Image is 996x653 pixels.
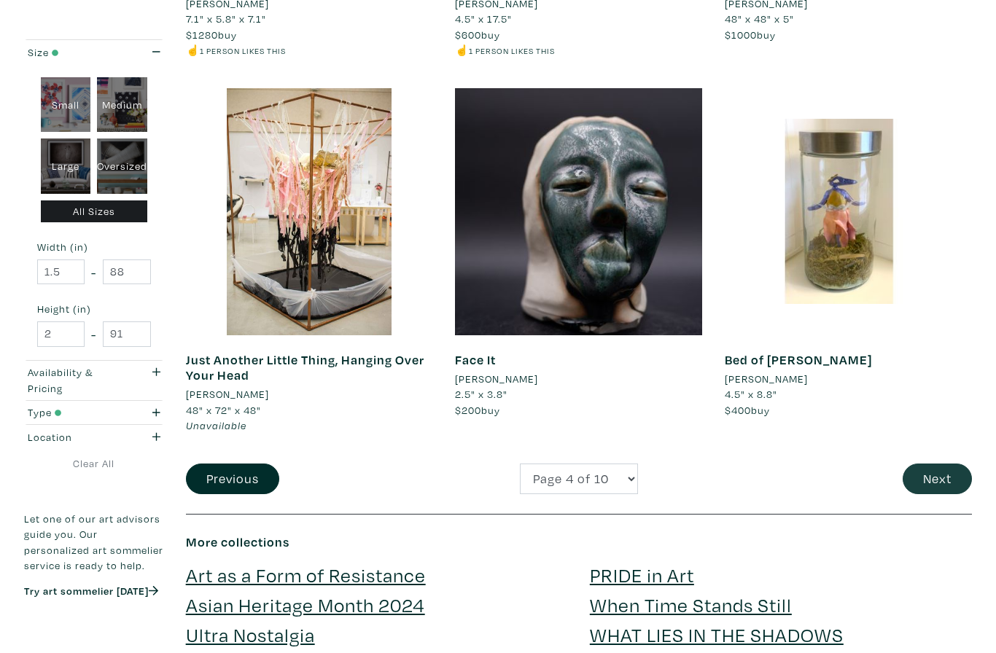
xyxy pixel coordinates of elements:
[24,425,164,449] button: Location
[28,44,122,60] div: Size
[903,464,972,495] button: Next
[91,324,96,344] span: -
[186,386,433,402] a: [PERSON_NAME]
[24,584,158,598] a: Try art sommelier [DATE]
[28,364,122,396] div: Availability & Pricing
[455,403,481,417] span: $200
[455,12,512,26] span: 4.5" x 17.5"
[455,403,500,417] span: buy
[725,12,794,26] span: 48" x 48" x 5"
[725,371,808,387] li: [PERSON_NAME]
[28,429,122,445] div: Location
[455,371,702,387] a: [PERSON_NAME]
[41,138,91,194] div: Large
[725,403,770,417] span: buy
[97,138,147,194] div: Oversized
[28,404,122,421] div: Type
[455,351,496,368] a: Face It
[455,28,500,42] span: buy
[590,592,792,617] a: When Time Stands Still
[725,371,972,387] a: [PERSON_NAME]
[455,42,702,58] li: ☝️
[186,418,246,432] span: Unavailable
[200,45,286,56] small: 1 person likes this
[469,45,555,56] small: 1 person likes this
[186,42,433,58] li: ☝️
[455,28,481,42] span: $600
[186,12,266,26] span: 7.1" x 5.8" x 7.1"
[725,403,751,417] span: $400
[725,28,776,42] span: buy
[186,592,425,617] a: Asian Heritage Month 2024
[590,622,844,647] a: WHAT LIES IN THE SHADOWS
[24,361,164,400] button: Availability & Pricing
[91,262,96,282] span: -
[725,28,757,42] span: $1000
[24,613,164,644] iframe: Customer reviews powered by Trustpilot
[24,511,164,574] p: Let one of our art advisors guide you. Our personalized art sommelier service is ready to help.
[37,304,151,314] small: Height (in)
[186,534,972,550] h6: More collections
[97,77,147,133] div: Medium
[725,351,872,368] a: Bed of [PERSON_NAME]
[24,455,164,472] a: Clear All
[186,28,218,42] span: $1280
[41,200,148,223] div: All Sizes
[186,403,261,417] span: 48" x 72" x 48"
[455,387,507,401] span: 2.5" x 3.8"
[186,464,279,495] button: Previous
[455,371,538,387] li: [PERSON_NAME]
[24,401,164,425] button: Type
[590,562,694,587] a: PRIDE in Art
[186,386,269,402] li: [PERSON_NAME]
[37,242,151,252] small: Width (in)
[24,40,164,64] button: Size
[186,28,237,42] span: buy
[41,77,91,133] div: Small
[186,562,426,587] a: Art as a Form of Resistance
[725,387,777,401] span: 4.5" x 8.8"
[186,351,424,384] a: Just Another Little Thing, Hanging Over Your Head
[186,622,315,647] a: Ultra Nostalgia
